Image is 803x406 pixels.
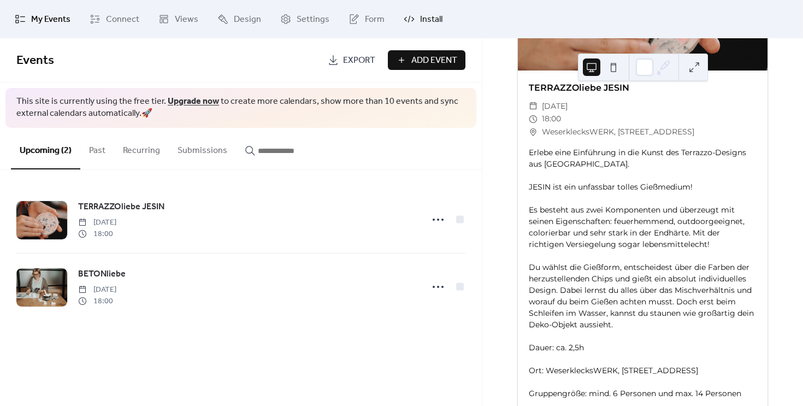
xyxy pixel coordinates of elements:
[78,217,116,228] span: [DATE]
[80,128,114,168] button: Past
[209,4,269,34] a: Design
[343,54,375,67] span: Export
[31,13,70,26] span: My Events
[297,13,329,26] span: Settings
[78,284,116,296] span: [DATE]
[81,4,147,34] a: Connect
[11,128,80,169] button: Upcoming (2)
[411,54,457,67] span: Add Event
[78,268,126,281] span: BETONliebe
[168,93,219,110] a: Upgrade now
[175,13,198,26] span: Views
[529,126,538,139] div: ​
[78,296,116,307] span: 18:00
[169,128,236,168] button: Submissions
[340,4,393,34] a: Form
[420,13,442,26] span: Install
[542,126,694,139] span: WeserklecksWERK, [STREET_ADDRESS]
[150,4,206,34] a: Views
[272,4,338,34] a: Settings
[106,13,139,26] span: Connect
[542,113,561,126] span: 18:00
[16,49,54,73] span: Events
[78,228,116,240] span: 18:00
[542,100,568,113] span: [DATE]
[16,96,465,120] span: This site is currently using the free tier. to create more calendars, show more than 10 events an...
[365,13,385,26] span: Form
[388,50,465,70] button: Add Event
[529,113,538,126] div: ​
[234,13,261,26] span: Design
[320,50,383,70] a: Export
[395,4,451,34] a: Install
[518,81,767,95] div: TERRAZZOliebe JESIN
[78,200,164,214] a: TERRAZZOliebe JESIN
[529,100,538,113] div: ​
[78,267,126,281] a: BETONliebe
[7,4,79,34] a: My Events
[114,128,169,168] button: Recurring
[78,201,164,214] span: TERRAZZOliebe JESIN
